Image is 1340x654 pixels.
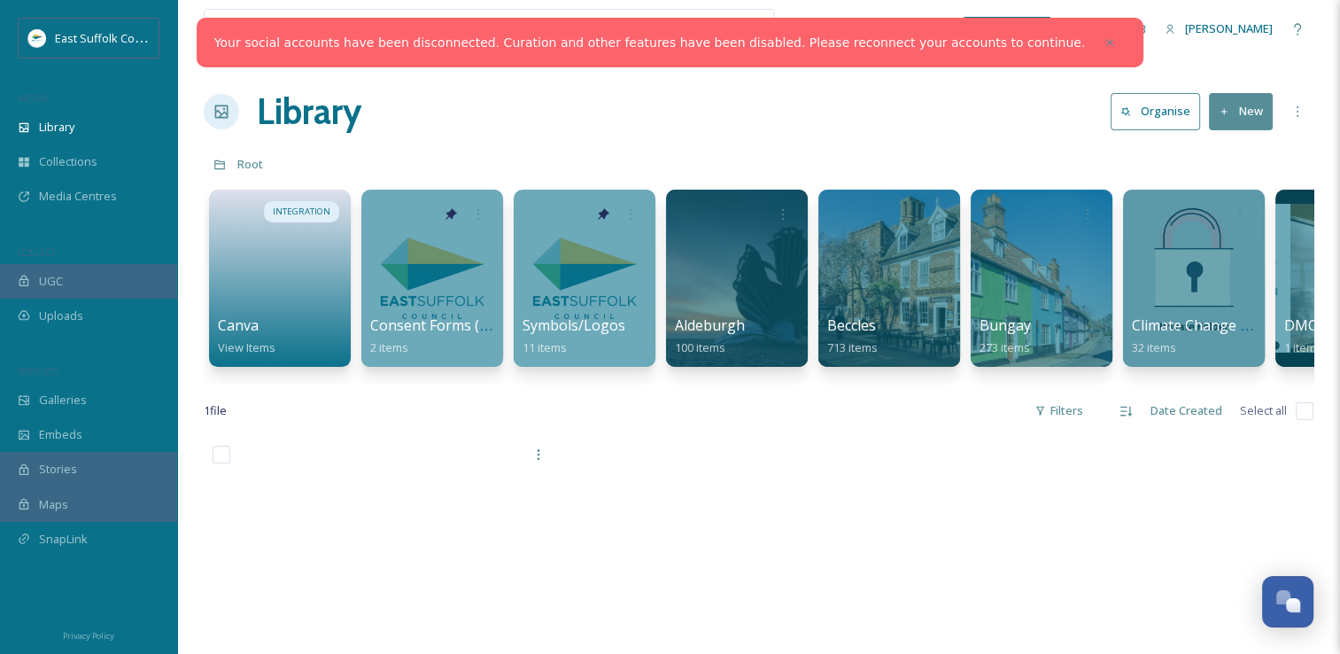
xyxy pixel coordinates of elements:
[204,181,356,367] a: INTEGRATIONCanvaView Items
[980,317,1031,355] a: Bungay273 items
[55,29,159,46] span: East Suffolk Council
[18,364,58,378] span: WIDGETS
[661,12,764,46] a: View all files
[39,461,77,478] span: Stories
[257,85,361,138] a: Library
[980,339,1030,355] span: 273 items
[39,119,74,136] span: Library
[218,339,275,355] span: View Items
[39,153,97,170] span: Collections
[245,10,629,49] input: Search your library
[980,315,1031,335] span: Bungay
[1284,339,1316,355] span: 1 item
[1111,93,1200,129] button: Organise
[39,426,82,443] span: Embeds
[218,315,259,335] span: Canva
[523,315,625,335] span: Symbols/Logos
[675,317,745,355] a: Aldeburgh100 items
[204,402,227,419] span: 1 file
[39,273,63,290] span: UGC
[39,531,88,548] span: SnapLink
[523,339,567,355] span: 11 items
[273,206,330,218] span: INTEGRATION
[237,153,263,175] a: Root
[370,315,547,335] span: Consent Forms (Template)
[675,339,725,355] span: 100 items
[1132,339,1176,355] span: 32 items
[28,29,46,47] img: ESC%20Logo.png
[827,317,878,355] a: Beccles713 items
[827,315,876,335] span: Beccles
[1142,393,1231,428] div: Date Created
[1240,402,1287,419] span: Select all
[1262,576,1313,627] button: Open Chat
[675,315,745,335] span: Aldeburgh
[827,339,878,355] span: 713 items
[370,339,408,355] span: 2 items
[523,317,625,355] a: Symbols/Logos11 items
[1111,93,1209,129] a: Organise
[39,188,117,205] span: Media Centres
[237,156,263,172] span: Root
[1026,393,1092,428] div: Filters
[39,392,87,409] span: Galleries
[214,34,1085,52] a: Your social accounts have been disconnected. Curation and other features have been disabled. Plea...
[18,91,49,105] span: MEDIA
[370,317,547,355] a: Consent Forms (Template)2 items
[63,624,114,645] a: Privacy Policy
[18,245,56,259] span: COLLECT
[63,630,114,642] span: Privacy Policy
[39,308,83,324] span: Uploads
[1185,20,1273,36] span: [PERSON_NAME]
[1209,93,1273,129] button: New
[963,17,1051,42] a: What's New
[1156,12,1282,46] a: [PERSON_NAME]
[39,496,68,513] span: Maps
